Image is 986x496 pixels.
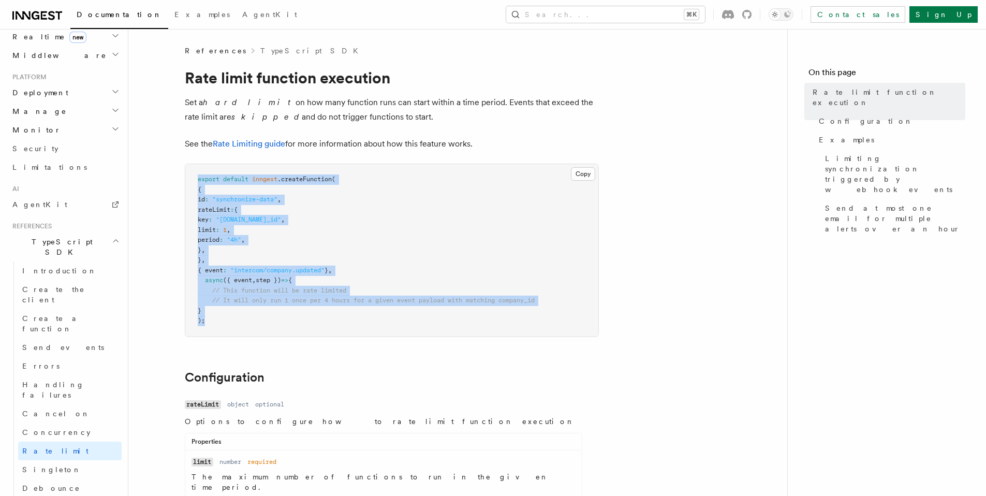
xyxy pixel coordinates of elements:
span: Examples [819,135,874,145]
a: Configuration [815,112,965,130]
span: ( [332,176,335,183]
a: Introduction [18,261,122,280]
span: default [223,176,248,183]
span: Middleware [8,50,107,61]
span: { [198,186,201,193]
span: Manage [8,106,67,116]
p: See the for more information about how this feature works. [185,137,599,151]
span: : [205,196,209,203]
div: Properties [185,437,582,450]
span: : [209,216,212,223]
span: AI [8,185,19,193]
span: References [8,222,52,230]
span: Monitor [8,125,61,135]
h1: Rate limit function execution [185,68,599,87]
span: AgentKit [242,10,297,19]
span: => [281,276,288,284]
a: Rate limit [18,442,122,460]
span: : [216,226,219,234]
span: ({ event [223,276,252,284]
span: , [227,226,230,234]
button: Realtimenew [8,27,122,46]
a: Examples [815,130,965,149]
span: , [201,256,205,264]
span: limit [198,226,216,234]
em: skipped [231,112,302,122]
a: Singleton [18,460,122,479]
span: } [198,256,201,264]
span: // It will only run 1 once per 4 hours for a given event payload with matching company_id [212,297,535,304]
span: Introduction [22,267,97,275]
a: Limiting synchronization triggered by webhook events [821,149,965,199]
span: , [252,276,256,284]
a: Sign Up [909,6,978,23]
span: step }) [256,276,281,284]
span: AgentKit [12,200,67,209]
span: export [198,176,219,183]
a: Errors [18,357,122,375]
span: Debounce [22,484,80,492]
span: Limitations [12,163,87,171]
span: Create a function [22,314,84,333]
span: } [325,267,328,274]
span: // This function will be rate limited [212,287,346,294]
span: Documentation [77,10,162,19]
dd: required [247,458,276,466]
span: References [185,46,246,56]
a: Concurrency [18,423,122,442]
a: Configuration [185,370,264,385]
span: } [198,307,201,314]
span: inngest [252,176,277,183]
em: hard limit [203,97,296,107]
a: Create the client [18,280,122,309]
p: The maximum number of functions to run in the given time period. [192,472,576,492]
a: Examples [168,3,236,28]
span: Cancel on [22,410,90,418]
span: Handling failures [22,381,84,399]
span: } [198,246,201,254]
span: .createFunction [277,176,332,183]
span: 1 [223,226,227,234]
a: TypeScript SDK [260,46,364,56]
span: "synchronize-data" [212,196,277,203]
span: Security [12,144,58,153]
code: limit [192,458,213,466]
p: Options to configure how to rate limit function execution [185,416,582,427]
span: { [288,276,292,284]
span: "[DOMAIN_NAME]_id" [216,216,281,223]
span: { [234,206,238,213]
button: Deployment [8,83,122,102]
span: Send events [22,343,104,352]
span: Platform [8,73,47,81]
span: period [198,236,219,243]
a: Security [8,139,122,158]
span: , [201,246,205,254]
span: : [223,267,227,274]
span: Rate limit function execution [813,87,965,108]
dd: optional [255,400,284,409]
span: Limiting synchronization triggered by webhook events [825,153,965,195]
span: TypeScript SDK [8,237,112,257]
a: Limitations [8,158,122,177]
a: AgentKit [8,195,122,214]
span: , [277,196,281,203]
span: id [198,196,205,203]
kbd: ⌘K [684,9,699,20]
button: Search...⌘K [506,6,705,23]
code: rateLimit [185,400,221,409]
span: async [205,276,223,284]
p: Set a on how many function runs can start within a time period. Events that exceed the rate limit... [185,95,599,124]
button: Middleware [8,46,122,65]
button: Manage [8,102,122,121]
span: rateLimit [198,206,230,213]
span: Rate limit [22,447,89,455]
span: : [219,236,223,243]
span: Send at most one email for multiple alerts over an hour [825,203,965,234]
button: Monitor [8,121,122,139]
span: Realtime [8,32,86,42]
button: TypeScript SDK [8,232,122,261]
span: Examples [174,10,230,19]
span: key [198,216,209,223]
button: Copy [571,167,595,181]
span: Errors [22,362,60,370]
